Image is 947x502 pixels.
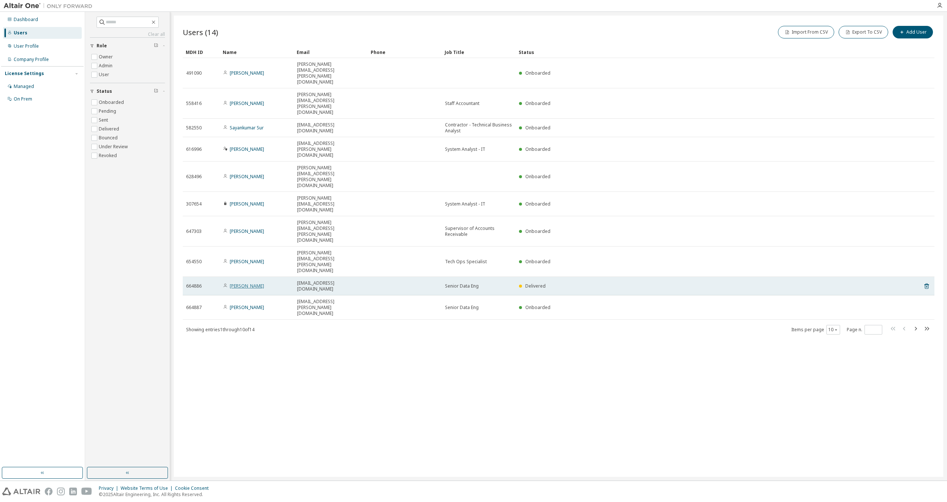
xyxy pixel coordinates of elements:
span: Items per page [791,325,840,335]
a: [PERSON_NAME] [230,228,264,234]
a: Clear all [90,31,165,37]
span: Contractor - Technical Business Analyst [445,122,512,134]
span: Page n. [847,325,882,335]
img: linkedin.svg [69,488,77,495]
a: [PERSON_NAME] [230,258,264,265]
div: MDH ID [186,46,217,58]
div: Company Profile [14,57,49,62]
img: altair_logo.svg [2,488,40,495]
span: [PERSON_NAME][EMAIL_ADDRESS][PERSON_NAME][DOMAIN_NAME] [297,92,364,115]
a: [PERSON_NAME] [230,201,264,207]
span: [EMAIL_ADDRESS][DOMAIN_NAME] [297,280,364,292]
a: [PERSON_NAME] [230,100,264,106]
a: [PERSON_NAME] [230,70,264,76]
span: Onboarded [525,125,550,131]
div: Email [297,46,365,58]
span: Clear filter [154,88,158,94]
span: Users (14) [183,27,218,37]
span: Clear filter [154,43,158,49]
label: Bounced [99,133,119,142]
span: [EMAIL_ADDRESS][DOMAIN_NAME] [297,122,364,134]
div: Cookie Consent [175,485,213,491]
span: Senior Data Eng [445,305,479,311]
span: Onboarded [525,146,550,152]
span: 616996 [186,146,202,152]
span: Delivered [525,283,546,289]
span: Onboarded [525,228,550,234]
div: Job Title [445,46,513,58]
span: 582550 [186,125,202,131]
span: Senior Data Eng [445,283,479,289]
button: Role [90,38,165,54]
label: User [99,70,111,79]
span: [PERSON_NAME][EMAIL_ADDRESS][PERSON_NAME][DOMAIN_NAME] [297,220,364,243]
label: Sent [99,116,109,125]
span: 647303 [186,228,202,234]
span: [EMAIL_ADDRESS][PERSON_NAME][DOMAIN_NAME] [297,299,364,316]
span: System Analyst - IT [445,146,485,152]
div: Website Terms of Use [121,485,175,491]
span: System Analyst - IT [445,201,485,207]
span: Staff Accountant [445,101,479,106]
button: Add User [893,26,933,38]
button: Import From CSV [778,26,834,38]
div: Dashboard [14,17,38,23]
label: Under Review [99,142,129,151]
div: Phone [371,46,439,58]
img: Altair One [4,2,96,10]
label: Pending [99,107,118,116]
span: Onboarded [525,100,550,106]
span: [PERSON_NAME][EMAIL_ADDRESS][DOMAIN_NAME] [297,195,364,213]
span: Onboarded [525,258,550,265]
a: [PERSON_NAME] [230,146,264,152]
span: 664886 [186,283,202,289]
label: Onboarded [99,98,125,107]
a: [PERSON_NAME] [230,173,264,180]
span: Onboarded [525,70,550,76]
p: © 2025 Altair Engineering, Inc. All Rights Reserved. [99,491,213,498]
span: 628496 [186,174,202,180]
span: Showing entries 1 through 10 of 14 [186,326,255,333]
span: [PERSON_NAME][EMAIL_ADDRESS][PERSON_NAME][DOMAIN_NAME] [297,165,364,189]
span: [PERSON_NAME][EMAIL_ADDRESS][PERSON_NAME][DOMAIN_NAME] [297,61,364,85]
span: Tech Ops Specialist [445,259,487,265]
img: instagram.svg [57,488,65,495]
button: Export To CSV [839,26,888,38]
span: Onboarded [525,304,550,311]
div: Privacy [99,485,121,491]
span: Onboarded [525,201,550,207]
label: Owner [99,52,114,61]
div: User Profile [14,43,39,49]
div: Name [223,46,291,58]
div: Users [14,30,27,36]
span: 654550 [186,259,202,265]
label: Revoked [99,151,118,160]
span: 664887 [186,305,202,311]
div: Status [519,46,896,58]
div: On Prem [14,96,32,102]
span: Onboarded [525,173,550,180]
span: 491090 [186,70,202,76]
span: Supervisor of Accounts Receivable [445,225,512,237]
button: Status [90,83,165,99]
span: 307654 [186,201,202,207]
div: License Settings [5,71,44,77]
a: [PERSON_NAME] [230,304,264,311]
button: 10 [828,327,838,333]
label: Delivered [99,125,121,133]
div: Managed [14,84,34,89]
span: Status [97,88,112,94]
img: youtube.svg [81,488,92,495]
span: Role [97,43,107,49]
img: facebook.svg [45,488,53,495]
a: Sayankumar Sur [230,125,264,131]
span: [PERSON_NAME][EMAIL_ADDRESS][PERSON_NAME][DOMAIN_NAME] [297,250,364,274]
span: 558416 [186,101,202,106]
label: Admin [99,61,114,70]
span: [EMAIL_ADDRESS][PERSON_NAME][DOMAIN_NAME] [297,140,364,158]
a: [PERSON_NAME] [230,283,264,289]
